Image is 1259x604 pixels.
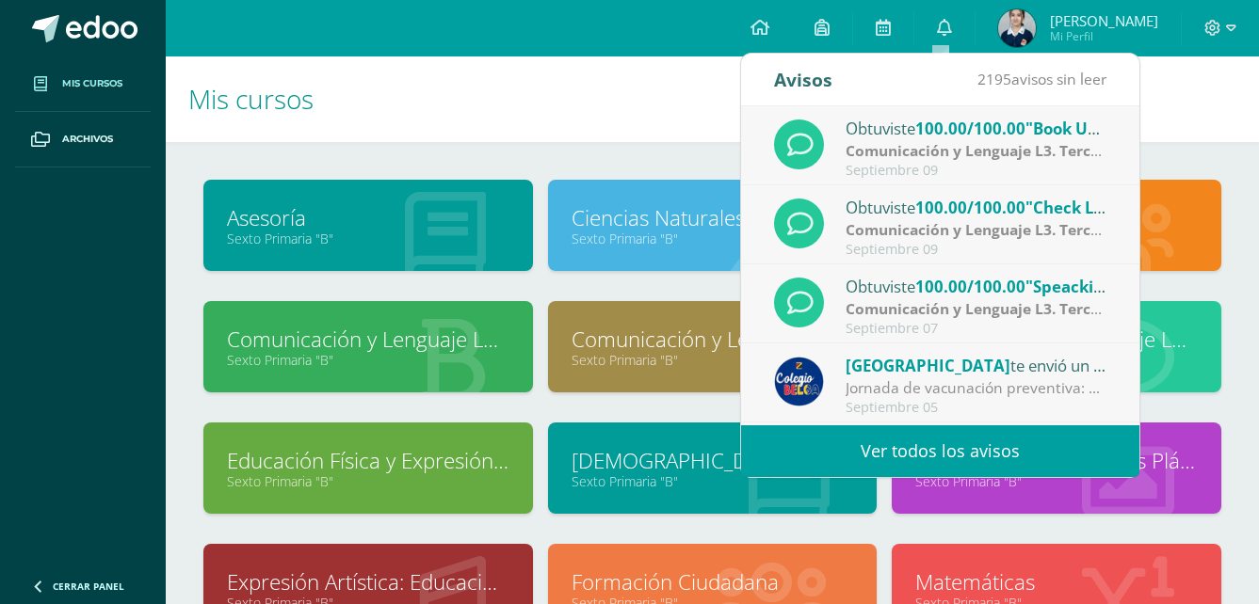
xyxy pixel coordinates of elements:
[1050,28,1158,44] span: Mi Perfil
[62,132,113,147] span: Archivos
[915,197,1025,218] span: 100.00/100.00
[227,567,509,596] a: Expresión Artística: Educación Musical
[846,274,1107,298] div: Obtuviste en
[846,219,1107,241] div: | Zona
[572,351,854,369] a: Sexto Primaria "B"
[846,140,1107,162] div: | Zona
[227,351,509,369] a: Sexto Primaria "B"
[977,69,1011,89] span: 2195
[227,446,509,475] a: Educación Física y Expresión Corporal
[227,472,509,490] a: Sexto Primaria "B"
[15,56,151,112] a: Mis cursos
[227,203,509,232] a: Asesoría
[227,325,509,354] a: Comunicación y Lenguaje L1. Idioma Materno
[1025,197,1154,218] span: "Check List 1 - 2"
[572,325,854,354] a: Comunicación y Lenguaje L 2. Segundo Idioma
[846,298,1160,319] strong: Comunicación y Lenguaje L3. Tercer Idioma
[915,118,1025,139] span: 100.00/100.00
[846,321,1107,337] div: Septiembre 07
[572,567,854,596] a: Formación Ciudadana
[188,81,314,117] span: Mis cursos
[998,9,1036,47] img: 80f5f4e4c00398100690414d598d0c67.png
[15,112,151,167] a: Archivos
[977,69,1106,89] span: avisos sin leer
[846,242,1107,258] div: Septiembre 09
[572,230,854,247] a: Sexto Primaria "B"
[915,276,1025,297] span: 100.00/100.00
[846,219,1160,240] strong: Comunicación y Lenguaje L3. Tercer Idioma
[774,357,824,406] img: 919ad801bb7643f6f997765cf4083301.png
[846,400,1107,416] div: Septiembre 05
[846,140,1160,161] strong: Comunicación y Lenguaje L3. Tercer Idioma
[846,353,1107,377] div: te envió un aviso
[846,116,1107,140] div: Obtuviste en
[846,163,1107,179] div: Septiembre 09
[1025,276,1163,297] span: "Speacking Skills"
[915,567,1198,596] a: Matemáticas
[227,230,509,247] a: Sexto Primaria "B"
[572,472,854,490] a: Sexto Primaria "B"
[572,203,854,232] a: Ciencias Naturales y Tecnología
[572,446,854,475] a: [DEMOGRAPHIC_DATA]
[53,580,124,593] span: Cerrar panel
[741,425,1139,477] a: Ver todos los avisos
[846,195,1107,219] div: Obtuviste en
[846,377,1107,399] div: Jornada de vacunación preventiva: Estimados Padres y Estimadas Madres de Familia: Deseándoles un ...
[1025,118,1130,139] span: "Book Unit 7"
[62,76,122,91] span: Mis cursos
[915,472,1198,490] a: Sexto Primaria "B"
[846,355,1010,376] span: [GEOGRAPHIC_DATA]
[774,54,832,105] div: Avisos
[1050,11,1158,30] span: [PERSON_NAME]
[846,298,1107,320] div: | Zona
